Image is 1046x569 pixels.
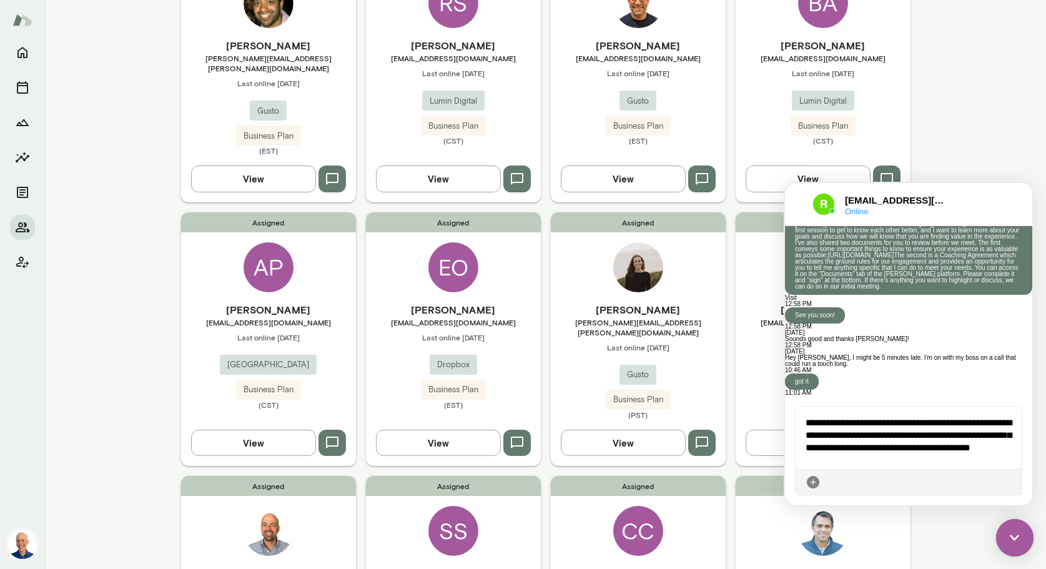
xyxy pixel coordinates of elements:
[10,40,35,65] button: Home
[551,212,726,232] span: Assigned
[551,410,726,420] span: (PST)
[12,8,32,32] img: Mento
[736,136,910,146] span: (CST)
[736,302,910,317] h6: [PERSON_NAME]
[619,369,656,381] span: Gusto
[366,68,541,78] span: Last online [DATE]
[551,317,726,337] span: [PERSON_NAME][EMAIL_ADDRESS][PERSON_NAME][DOMAIN_NAME]
[366,476,541,496] span: Assigned
[60,11,165,24] h6: [EMAIL_ADDRESS][DOMAIN_NAME]
[430,359,477,371] span: Dropbox
[551,53,726,63] span: [EMAIL_ADDRESS][DOMAIN_NAME]
[428,506,478,556] div: SS
[428,242,478,292] div: EO
[10,38,237,107] p: [PERSON_NAME]! I’m so excited that we're going to work together! We'll use our first session to g...
[791,120,856,132] span: Business Plan
[561,430,686,456] button: View
[10,215,35,240] button: Members
[27,10,50,32] img: data:image/png;base64,iVBORw0KGgoAAAANSUhEUgAAAMgAAADICAYAAACtWK6eAAAAAXNSR0IArs4c6QAAC0ZJREFUeF7...
[619,95,656,107] span: Gusto
[746,430,871,456] button: View
[10,145,35,170] button: Insights
[366,302,541,317] h6: [PERSON_NAME]
[191,430,316,456] button: View
[736,476,910,496] span: Assigned
[551,136,726,146] span: (EST)
[10,180,35,205] button: Documents
[7,529,37,559] img: Mark Lazen
[366,38,541,53] h6: [PERSON_NAME]
[422,95,485,107] span: Lumin Digital
[181,212,356,232] span: Assigned
[561,166,686,192] button: View
[551,68,726,78] span: Last online [DATE]
[181,146,356,156] span: (EST)
[244,506,294,556] img: Travis Anderson
[236,383,301,396] span: Business Plan
[181,332,356,342] span: Last online [DATE]
[236,130,301,142] span: Business Plan
[736,400,910,410] span: (MST)
[551,38,726,53] h6: [PERSON_NAME]
[10,110,35,135] button: Growth Plan
[10,75,35,100] button: Sessions
[10,250,35,275] button: Client app
[551,476,726,496] span: Assigned
[736,212,910,232] span: Assigned
[798,506,848,556] img: Eric Jester
[366,53,541,63] span: [EMAIL_ADDRESS][DOMAIN_NAME]
[376,166,501,192] button: View
[421,383,486,396] span: Business Plan
[606,393,671,406] span: Business Plan
[736,68,910,78] span: Last online [DATE]
[736,332,910,342] span: Last online [DATE]
[366,136,541,146] span: (CST)
[736,38,910,53] h6: [PERSON_NAME]
[60,24,165,32] span: Online
[746,166,871,192] button: View
[366,332,541,342] span: Last online [DATE]
[613,242,663,292] img: Sarah Jacobson
[366,400,541,410] span: (EST)
[250,105,287,117] span: Gusto
[191,166,316,192] button: View
[181,38,356,53] h6: [PERSON_NAME]
[181,400,356,410] span: (CST)
[43,69,109,76] a: [URL][DOMAIN_NAME]
[613,506,663,556] div: CC
[10,195,24,202] p: got it
[376,430,501,456] button: View
[551,342,726,352] span: Last online [DATE]
[366,212,541,232] span: Assigned
[181,53,356,73] span: [PERSON_NAME][EMAIL_ADDRESS][PERSON_NAME][DOMAIN_NAME]
[220,359,317,371] span: [GEOGRAPHIC_DATA]
[551,302,726,317] h6: [PERSON_NAME]
[10,129,50,136] p: See you soon!
[736,53,910,63] span: [EMAIL_ADDRESS][DOMAIN_NAME]
[736,317,910,327] span: [EMAIL_ADDRESS][DOMAIN_NAME]
[244,242,294,292] div: AP
[21,292,36,307] div: Attach
[181,78,356,88] span: Last online [DATE]
[606,120,671,132] span: Business Plan
[181,317,356,327] span: [EMAIL_ADDRESS][DOMAIN_NAME]
[181,302,356,317] h6: [PERSON_NAME]
[366,317,541,327] span: [EMAIL_ADDRESS][DOMAIN_NAME]
[421,120,486,132] span: Business Plan
[181,476,356,496] span: Assigned
[792,95,854,107] span: Lumin Digital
